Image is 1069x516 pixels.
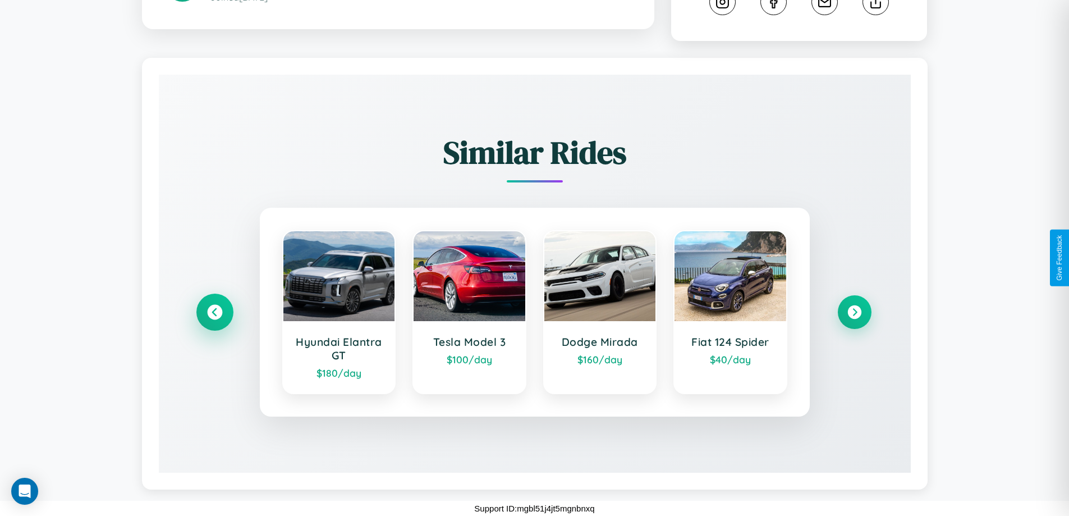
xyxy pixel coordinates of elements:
[425,335,514,349] h3: Tesla Model 3
[295,335,384,362] h3: Hyundai Elantra GT
[686,335,775,349] h3: Fiat 124 Spider
[686,353,775,366] div: $ 40 /day
[556,335,645,349] h3: Dodge Mirada
[556,353,645,366] div: $ 160 /day
[11,478,38,505] div: Open Intercom Messenger
[198,131,871,174] h2: Similar Rides
[673,230,787,394] a: Fiat 124 Spider$40/day
[425,353,514,366] div: $ 100 /day
[295,367,384,379] div: $ 180 /day
[412,230,526,394] a: Tesla Model 3$100/day
[282,230,396,394] a: Hyundai Elantra GT$180/day
[474,501,594,516] p: Support ID: mgbl51j4jt5mgnbnxq
[543,230,657,394] a: Dodge Mirada$160/day
[1056,235,1063,281] div: Give Feedback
